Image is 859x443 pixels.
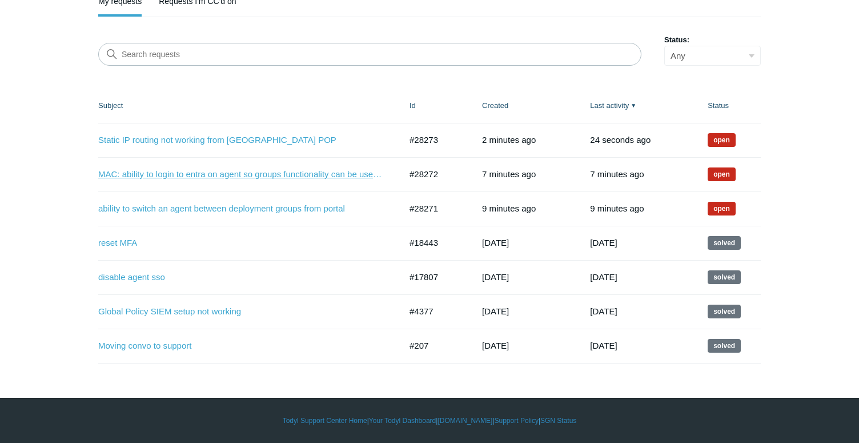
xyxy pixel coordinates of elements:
time: 09/20/2025, 08:47 [482,169,536,179]
label: Status: [664,34,761,46]
td: #28273 [398,123,471,157]
time: 03/03/2022, 23:35 [482,306,509,316]
a: reset MFA [98,237,384,250]
time: 06/17/2024, 06:01 [590,272,617,282]
a: Your Todyl Dashboard [369,416,436,426]
div: | | | | [98,416,761,426]
time: 09/20/2025, 08:45 [482,203,536,213]
span: We are working on a response for you [708,202,736,215]
td: #28271 [398,191,471,226]
td: #17807 [398,260,471,294]
td: #28272 [398,157,471,191]
time: 09/02/2020, 02:43 [482,341,509,350]
span: ▼ [631,101,636,110]
a: disable agent sso [98,271,384,284]
span: This request has been solved [708,236,741,250]
th: Id [398,89,471,123]
th: Status [696,89,761,123]
td: #18443 [398,226,471,260]
span: This request has been solved [708,305,741,318]
time: 09/29/2020, 00:03 [590,341,617,350]
span: This request has been solved [708,270,741,284]
time: 09/20/2025, 08:47 [590,169,644,179]
time: 09/20/2025, 08:45 [590,203,644,213]
time: 09/20/2025, 08:52 [482,135,536,145]
time: 07/10/2024, 00:03 [590,238,617,248]
a: Moving convo to support [98,340,384,353]
a: Global Policy SIEM setup not working [98,305,384,318]
th: Subject [98,89,398,123]
a: [DOMAIN_NAME] [437,416,492,426]
td: #207 [398,329,471,363]
input: Search requests [98,43,641,66]
a: Static IP routing not working from [GEOGRAPHIC_DATA] POP [98,134,384,147]
time: 05/07/2022, 15:25 [590,306,617,316]
span: This request has been solved [708,339,741,353]
time: 05/21/2024, 01:30 [482,272,509,282]
time: 09/20/2025, 08:54 [590,135,651,145]
time: 06/19/2024, 22:53 [482,238,509,248]
span: We are working on a response for you [708,133,736,147]
a: SGN Status [540,416,576,426]
a: MAC: ability to login to entra on agent so groups functionality can be used in mixed environment ... [98,168,384,181]
span: We are working on a response for you [708,167,736,181]
a: Support Policy [495,416,539,426]
td: #4377 [398,294,471,329]
a: Last activity▼ [590,101,629,110]
a: ability to switch an agent between deployment groups from portal [98,202,384,215]
a: Created [482,101,508,110]
a: Todyl Support Center Home [283,416,367,426]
